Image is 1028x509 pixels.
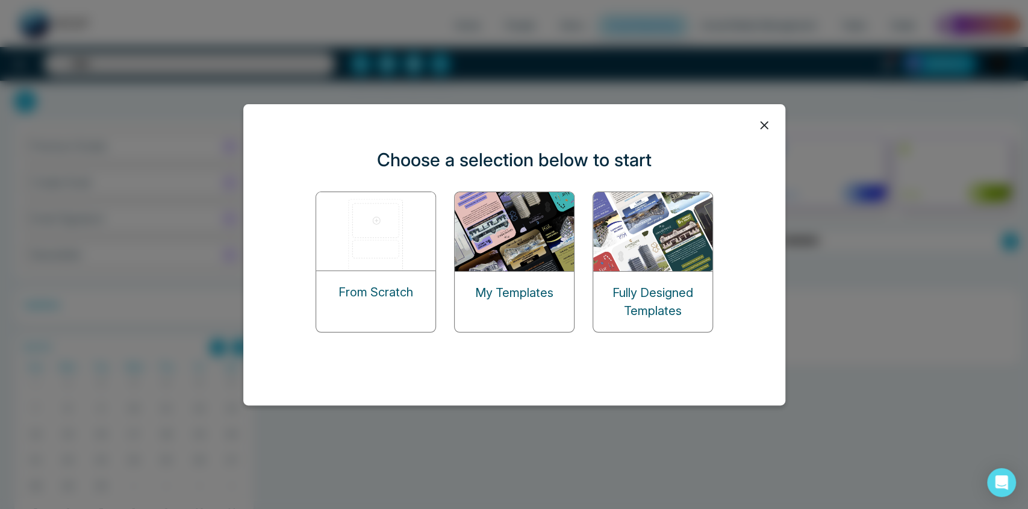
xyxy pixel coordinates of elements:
p: From Scratch [338,283,413,301]
img: start-from-scratch.png [316,192,437,270]
p: Fully Designed Templates [593,284,712,320]
img: my-templates.png [455,192,575,271]
img: designed-templates.png [593,192,714,271]
p: My Templates [475,284,553,302]
div: Open Intercom Messenger [987,468,1016,497]
p: Choose a selection below to start [377,146,652,173]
